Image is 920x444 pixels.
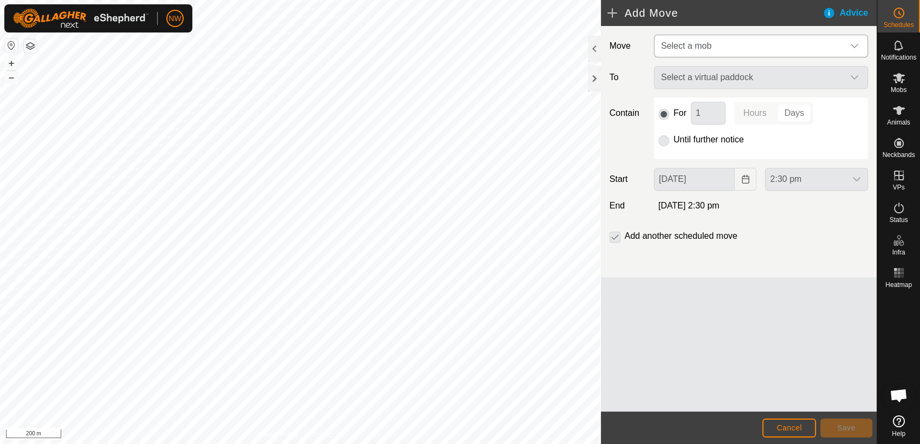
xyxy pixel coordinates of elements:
[661,41,711,50] span: Select a mob
[5,71,18,84] button: –
[776,423,802,432] span: Cancel
[877,411,920,441] a: Help
[891,87,906,93] span: Mobs
[5,39,18,52] button: Reset Map
[837,423,856,432] span: Save
[889,217,908,223] span: Status
[892,430,905,437] span: Help
[735,168,756,191] button: Choose Date
[844,35,865,57] div: dropdown trigger
[762,419,816,438] button: Cancel
[605,107,650,120] label: Contain
[892,184,904,191] span: VPs
[887,119,910,126] span: Animals
[883,379,915,412] div: Open chat
[605,66,650,89] label: To
[892,249,905,256] span: Infra
[605,35,650,57] label: Move
[657,35,844,57] span: Select a mob
[257,430,298,440] a: Privacy Policy
[607,6,822,19] h2: Add Move
[673,135,744,144] label: Until further notice
[882,152,915,158] span: Neckbands
[822,6,877,19] div: Advice
[24,40,37,53] button: Map Layers
[605,173,650,186] label: Start
[169,13,181,24] span: NW
[673,109,686,117] label: For
[5,57,18,70] button: +
[605,199,650,212] label: End
[658,201,720,210] span: [DATE] 2:30 pm
[625,232,737,240] label: Add another scheduled move
[820,419,872,438] button: Save
[881,54,916,61] span: Notifications
[311,430,343,440] a: Contact Us
[883,22,913,28] span: Schedules
[885,282,912,288] span: Heatmap
[13,9,148,28] img: Gallagher Logo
